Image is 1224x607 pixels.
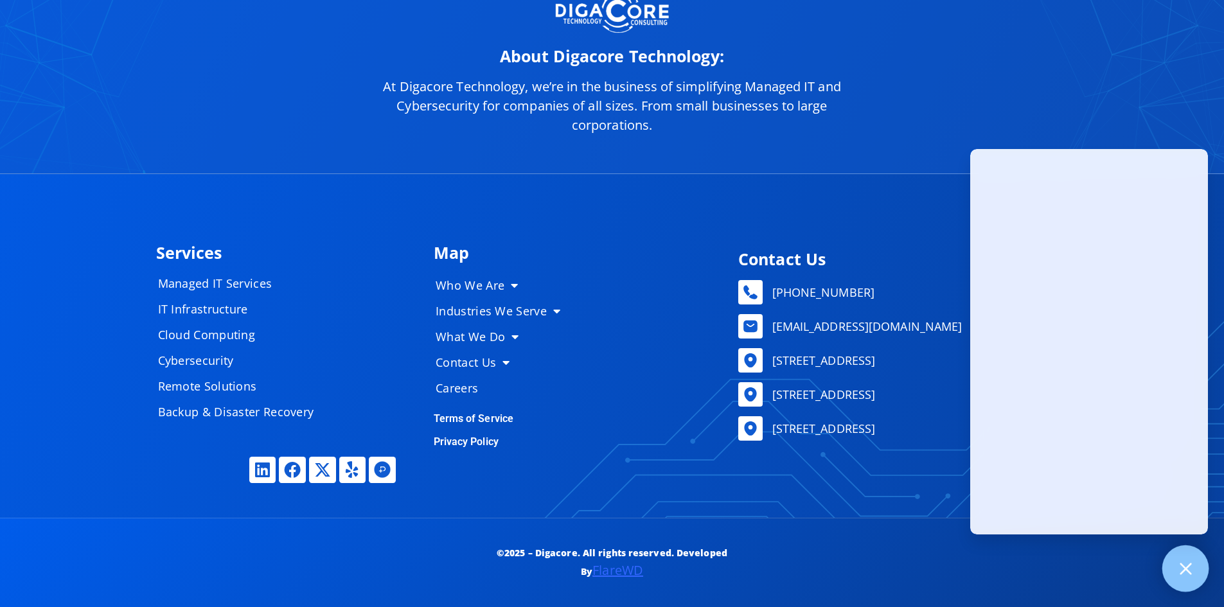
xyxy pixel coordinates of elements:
p: ©2025 – Digacore. All rights reserved. Developed By [468,544,756,581]
a: Managed IT Services [145,270,338,296]
span: [STREET_ADDRESS] [769,385,876,404]
h4: Map [434,245,720,261]
iframe: Chatgenie Messenger [970,149,1208,534]
span: [PHONE_NUMBER] [769,283,874,302]
a: [STREET_ADDRESS] [738,348,1061,373]
a: Privacy Policy [434,435,499,448]
a: [STREET_ADDRESS] [738,416,1061,441]
a: What We Do [423,324,583,349]
span: [STREET_ADDRESS] [769,419,876,438]
h4: Contact Us [738,251,1061,267]
a: Cybersecurity [145,347,338,373]
a: [PHONE_NUMBER] [738,280,1061,304]
nav: Menu [145,270,338,425]
nav: Menu [423,272,583,401]
a: Remote Solutions [145,373,338,399]
a: Cloud Computing [145,322,338,347]
span: [EMAIL_ADDRESS][DOMAIN_NAME] [769,317,962,336]
p: At Digacore Technology, we’re in the business of simplifying Managed IT and Cybersecurity for com... [362,77,863,135]
a: Industries We Serve [423,298,583,324]
a: [STREET_ADDRESS] [738,382,1061,407]
a: Careers [423,375,583,401]
a: Contact Us [423,349,583,375]
a: IT Infrastructure [145,296,338,322]
a: Terms of Service [434,412,514,425]
a: [EMAIL_ADDRESS][DOMAIN_NAME] [738,314,1061,339]
h2: About Digacore Technology: [362,48,863,64]
a: Backup & Disaster Recovery [145,399,338,425]
span: [STREET_ADDRESS] [769,351,876,370]
a: FlareWD [592,561,643,579]
a: Who We Are [423,272,583,298]
h4: Services [156,245,421,261]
